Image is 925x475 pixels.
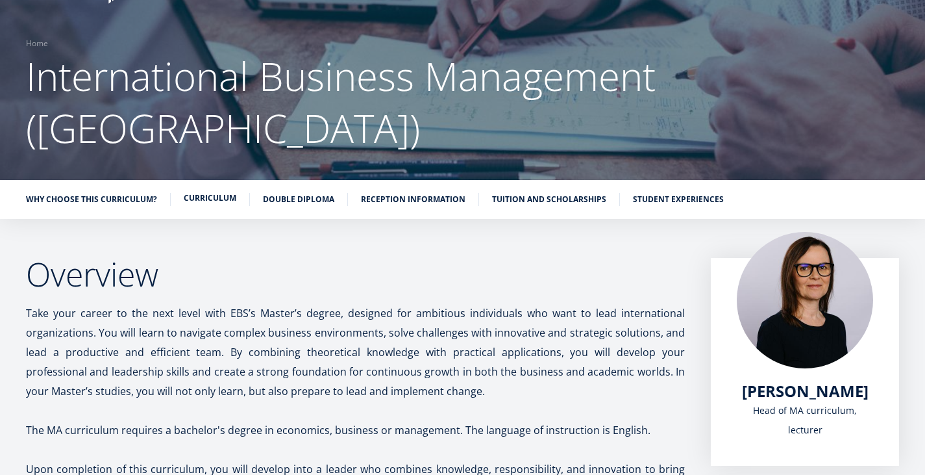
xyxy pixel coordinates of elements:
[633,194,724,205] font: Student experiences
[26,252,158,296] font: Overview
[742,380,869,402] font: [PERSON_NAME]
[492,193,606,206] a: Tuition and scholarships
[263,194,334,205] font: Double diploma
[26,194,157,205] font: Why choose this curriculum?
[184,192,236,205] a: Curriculum
[26,38,48,49] font: Home
[26,193,157,206] a: Why choose this curriculum?
[742,381,869,401] a: [PERSON_NAME]
[26,37,48,50] a: Home
[633,193,724,206] a: Student experiences
[330,1,389,12] span: Perekonnanimi
[263,193,334,206] a: Double diploma
[184,192,236,203] font: Curriculum
[737,232,873,368] img: Piret Masso
[361,194,465,205] font: Reception information
[753,404,857,436] font: Head of MA curriculum, lecturer
[26,49,656,155] font: International Business Management ([GEOGRAPHIC_DATA])
[492,194,606,205] font: Tuition and scholarships
[361,193,465,206] a: Reception information
[26,306,685,398] font: Take your career to the next level with EBS’s Master’s degree, designed for ambitious individuals...
[26,423,650,437] font: The MA curriculum requires a bachelor's degree in economics, business or management. The language...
